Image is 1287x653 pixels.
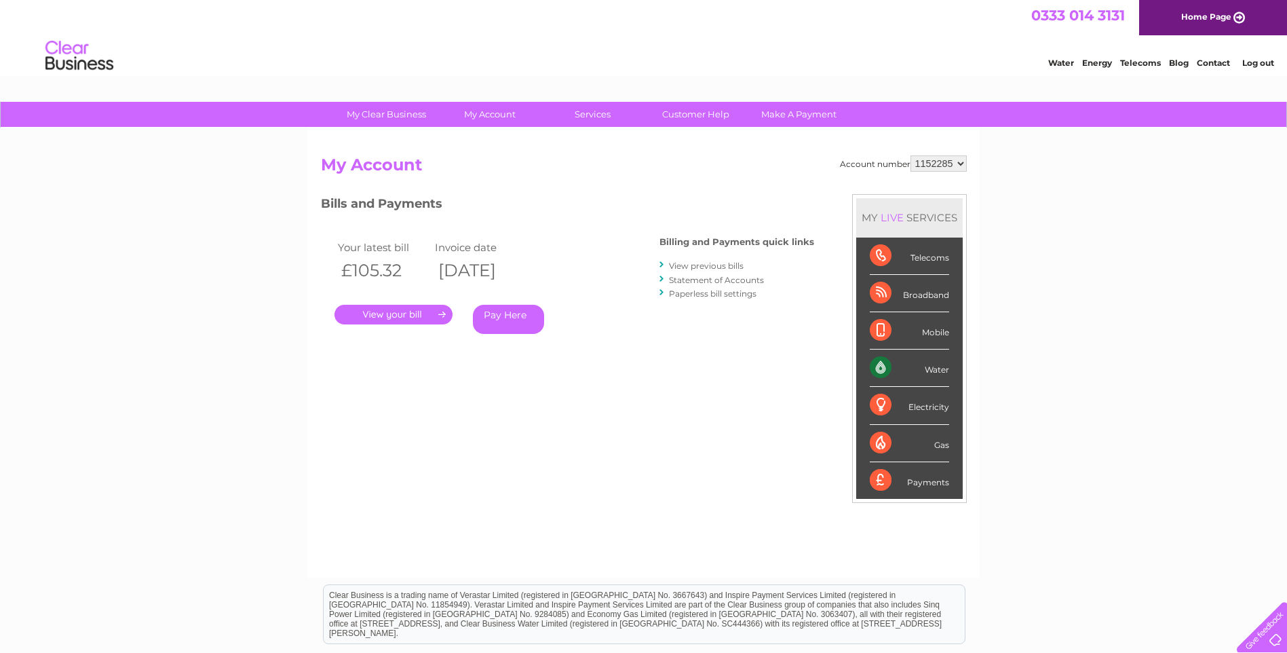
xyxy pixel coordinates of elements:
[334,238,432,257] td: Your latest bill
[537,102,649,127] a: Services
[640,102,752,127] a: Customer Help
[1048,58,1074,68] a: Water
[473,305,544,334] a: Pay Here
[1120,58,1161,68] a: Telecoms
[1197,58,1230,68] a: Contact
[1169,58,1189,68] a: Blog
[870,462,949,499] div: Payments
[669,275,764,285] a: Statement of Accounts
[431,238,529,257] td: Invoice date
[870,425,949,462] div: Gas
[431,257,529,284] th: [DATE]
[434,102,545,127] a: My Account
[1031,7,1125,24] a: 0333 014 3131
[334,305,453,324] a: .
[1242,58,1274,68] a: Log out
[669,288,756,299] a: Paperless bill settings
[870,350,949,387] div: Water
[324,7,965,66] div: Clear Business is a trading name of Verastar Limited (registered in [GEOGRAPHIC_DATA] No. 3667643...
[743,102,855,127] a: Make A Payment
[321,155,967,181] h2: My Account
[659,237,814,247] h4: Billing and Payments quick links
[840,155,967,172] div: Account number
[330,102,442,127] a: My Clear Business
[1082,58,1112,68] a: Energy
[870,275,949,312] div: Broadband
[669,261,744,271] a: View previous bills
[45,35,114,77] img: logo.png
[870,312,949,350] div: Mobile
[334,257,432,284] th: £105.32
[870,238,949,275] div: Telecoms
[321,194,814,218] h3: Bills and Payments
[878,211,906,224] div: LIVE
[856,198,963,237] div: MY SERVICES
[870,387,949,424] div: Electricity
